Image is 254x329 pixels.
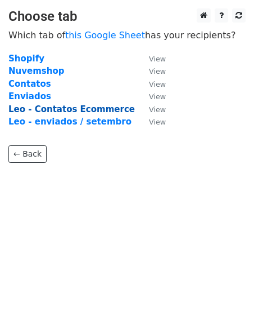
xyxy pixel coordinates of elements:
[149,55,166,63] small: View
[149,92,166,101] small: View
[8,54,44,64] a: Shopify
[8,29,246,41] p: Which tab of has your recipients?
[8,66,64,76] a: Nuvemshop
[138,91,166,101] a: View
[8,104,135,114] a: Leo - Contatos Ecommerce
[138,66,166,76] a: View
[149,105,166,114] small: View
[8,8,246,25] h3: Choose tab
[138,104,166,114] a: View
[149,80,166,88] small: View
[65,30,145,41] a: this Google Sheet
[8,79,51,89] a: Contatos
[198,275,254,329] iframe: Chat Widget
[149,118,166,126] small: View
[149,67,166,75] small: View
[138,117,166,127] a: View
[8,91,51,101] a: Enviados
[138,54,166,64] a: View
[138,79,166,89] a: View
[8,145,47,163] a: ← Back
[8,117,131,127] a: Leo - enviados / setembro
[198,275,254,329] div: Widget de chat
